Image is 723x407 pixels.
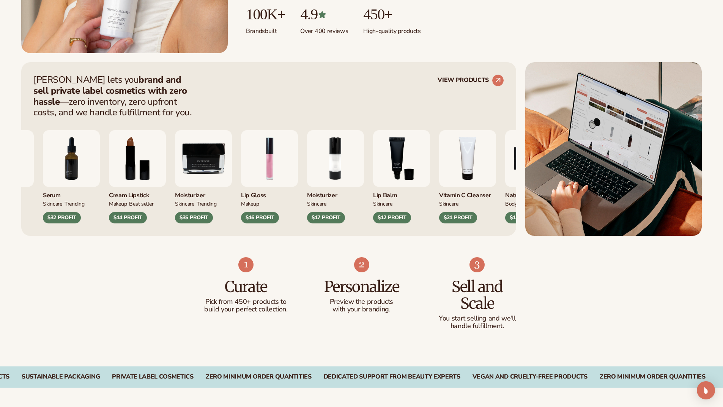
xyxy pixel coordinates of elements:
[43,187,100,200] div: Serum
[319,278,404,295] h3: Personalize
[307,212,345,223] div: $17 PROFIT
[43,130,100,187] img: Collagen and retinol serum.
[373,200,392,207] div: SKINCARE
[203,298,289,313] p: Pick from 450+ products to build your perfect collection.
[505,130,562,187] img: Nature bar of soap.
[22,373,100,380] div: SUSTAINABLE PACKAGING
[600,373,706,380] div: Zero Minimum Order Quantities
[319,298,404,306] p: Preview the products
[435,322,520,330] p: handle fulfillment.
[435,315,520,322] p: You start selling and we'll
[43,200,62,207] div: SKINCARE
[241,212,279,223] div: $16 PROFIT
[438,74,504,86] a: VIEW PRODUCTS
[33,74,197,118] p: [PERSON_NAME] lets you —zero inventory, zero upfront costs, and we handle fulfillment for you.
[241,130,298,187] img: Pink lip gloss.
[354,257,369,272] img: Shopify Image 8
[373,187,430,200] div: Lip Balm
[307,187,364,200] div: Moisturizer
[241,200,259,207] div: MAKEUP
[109,212,147,223] div: $14 PROFIT
[300,23,348,35] p: Over 400 reviews
[307,200,326,207] div: SKINCARE
[33,74,187,108] strong: brand and sell private label cosmetics with zero hassle
[175,130,232,223] div: 9 / 9
[109,130,166,187] img: Luxury cream lipstick.
[109,200,127,207] div: MAKEUP
[373,130,430,223] div: 3 / 9
[109,130,166,223] div: 8 / 9
[43,130,100,223] div: 7 / 9
[109,187,166,200] div: Cream Lipstick
[246,6,285,23] p: 100K+
[307,130,364,223] div: 2 / 9
[112,373,194,380] div: PRIVATE LABEL COSMETICS
[246,23,285,35] p: Brands built
[300,6,348,23] p: 4.9
[473,373,588,380] div: Vegan and Cruelty-Free Products
[439,200,458,207] div: Skincare
[175,200,194,207] div: SKINCARE
[175,130,232,187] img: Moisturizer.
[505,187,562,200] div: Natural Soap
[439,212,477,223] div: $21 PROFIT
[241,130,298,223] div: 1 / 9
[435,278,520,312] h3: Sell and Scale
[43,212,81,223] div: $32 PROFIT
[439,130,496,223] div: 4 / 9
[197,200,217,207] div: TRENDING
[373,212,411,223] div: $12 PROFIT
[697,381,715,399] div: Open Intercom Messenger
[206,373,312,380] div: ZERO MINIMUM ORDER QUANTITIES
[238,257,254,272] img: Shopify Image 7
[363,23,421,35] p: High-quality products
[319,306,404,313] p: with your branding.
[505,130,562,223] div: 5 / 9
[175,212,213,223] div: $35 PROFIT
[439,187,496,200] div: Vitamin C Cleanser
[439,130,496,187] img: Vitamin c cleanser.
[469,257,485,272] img: Shopify Image 9
[324,373,460,380] div: DEDICATED SUPPORT FROM BEAUTY EXPERTS
[373,130,430,187] img: Smoothing lip balm.
[175,187,232,200] div: Moisturizer
[307,130,364,187] img: Moisturizing lotion.
[505,200,528,207] div: BODY Care
[505,212,543,223] div: $15 PROFIT
[525,62,702,236] img: Shopify Image 5
[65,200,85,207] div: TRENDING
[241,187,298,200] div: Lip Gloss
[129,200,153,207] div: BEST SELLER
[363,6,421,23] p: 450+
[203,278,289,295] h3: Curate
